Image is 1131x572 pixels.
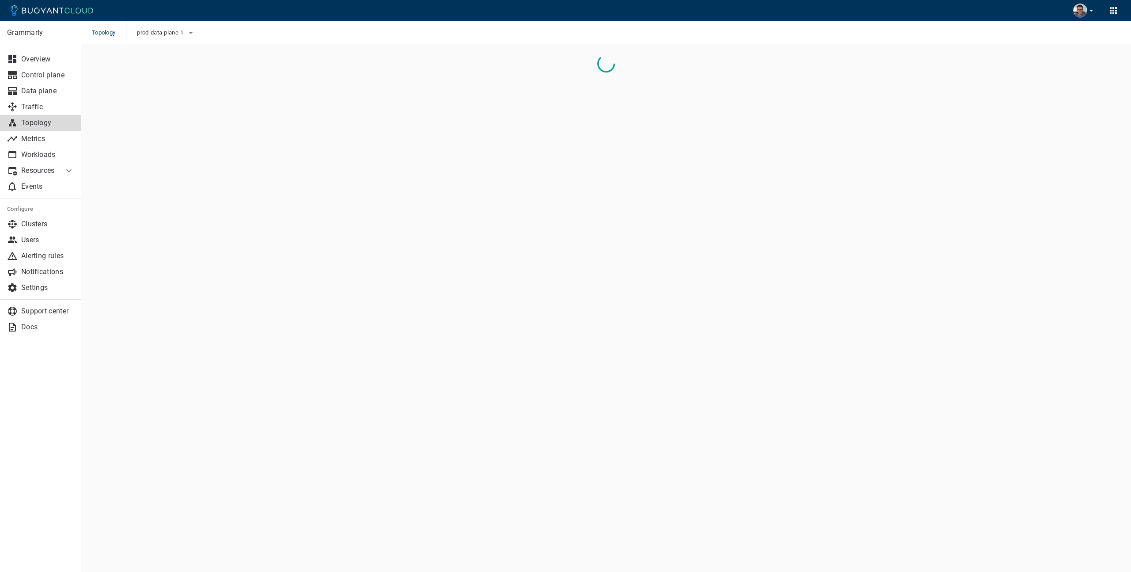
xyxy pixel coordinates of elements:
p: Metrics [21,134,74,143]
p: Overview [21,55,74,64]
img: Alex Zakhariash [1073,4,1087,18]
p: Notifications [21,267,74,276]
p: Users [21,236,74,244]
h5: Configure [7,206,74,213]
button: prod-data-plane-1 [137,26,196,39]
p: Topology [21,118,74,127]
p: Support center [21,307,74,316]
p: Control plane [21,71,74,80]
p: Alerting rules [21,252,74,260]
p: Grammarly [7,28,74,37]
p: Docs [21,323,74,332]
p: Clusters [21,220,74,229]
p: Resources [21,166,57,175]
p: Settings [21,283,74,292]
p: Data plane [21,87,74,95]
p: Traffic [21,103,74,111]
p: Workloads [21,150,74,159]
span: Topology [92,21,126,44]
span: prod-data-plane-1 [137,29,185,36]
p: Events [21,182,74,191]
